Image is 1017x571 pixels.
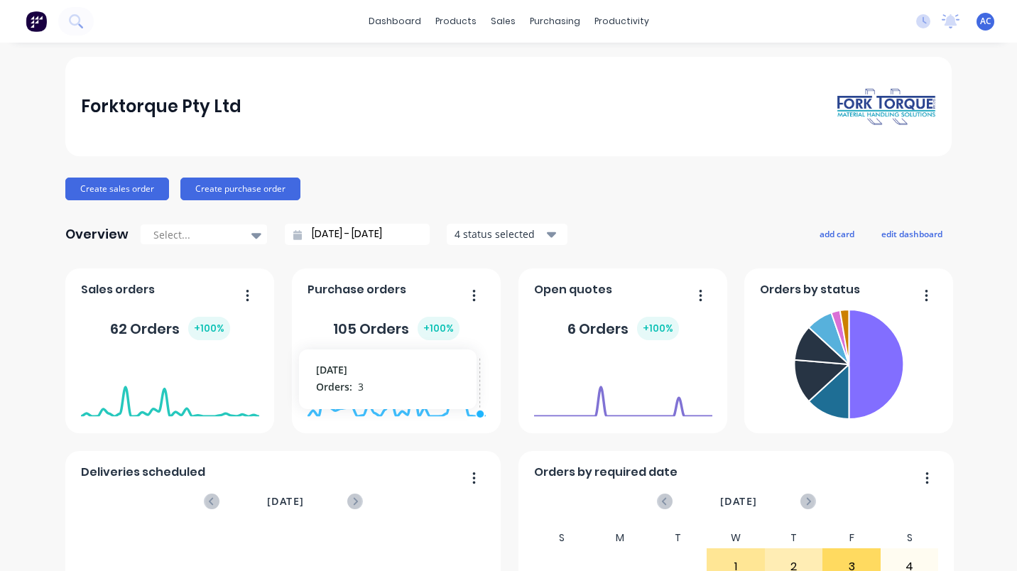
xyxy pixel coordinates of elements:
div: T [649,528,707,548]
div: products [428,11,484,32]
div: S [533,528,592,548]
span: Sales orders [81,281,155,298]
div: + 100 % [188,317,230,340]
div: S [881,528,939,548]
button: add card [810,224,864,243]
span: [DATE] [267,494,304,509]
div: Forktorque Pty Ltd [81,92,241,121]
a: dashboard [361,11,428,32]
div: T [765,528,823,548]
div: productivity [587,11,656,32]
div: sales [484,11,523,32]
div: 4 status selected [455,227,544,241]
span: AC [980,15,991,28]
img: Factory [26,11,47,32]
img: Forktorque Pty Ltd [837,87,936,126]
div: F [822,528,881,548]
button: Create sales order [65,178,169,200]
span: [DATE] [720,494,757,509]
div: + 100 % [637,317,679,340]
div: + 100 % [418,317,459,340]
button: Create purchase order [180,178,300,200]
div: 105 Orders [333,317,459,340]
div: 6 Orders [567,317,679,340]
span: Orders by status [760,281,860,298]
span: Purchase orders [308,281,406,298]
button: 4 status selected [447,224,567,245]
div: W [707,528,765,548]
div: Overview [65,220,129,249]
div: M [591,528,649,548]
span: Open quotes [534,281,612,298]
div: purchasing [523,11,587,32]
div: 62 Orders [110,317,230,340]
button: edit dashboard [872,224,952,243]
